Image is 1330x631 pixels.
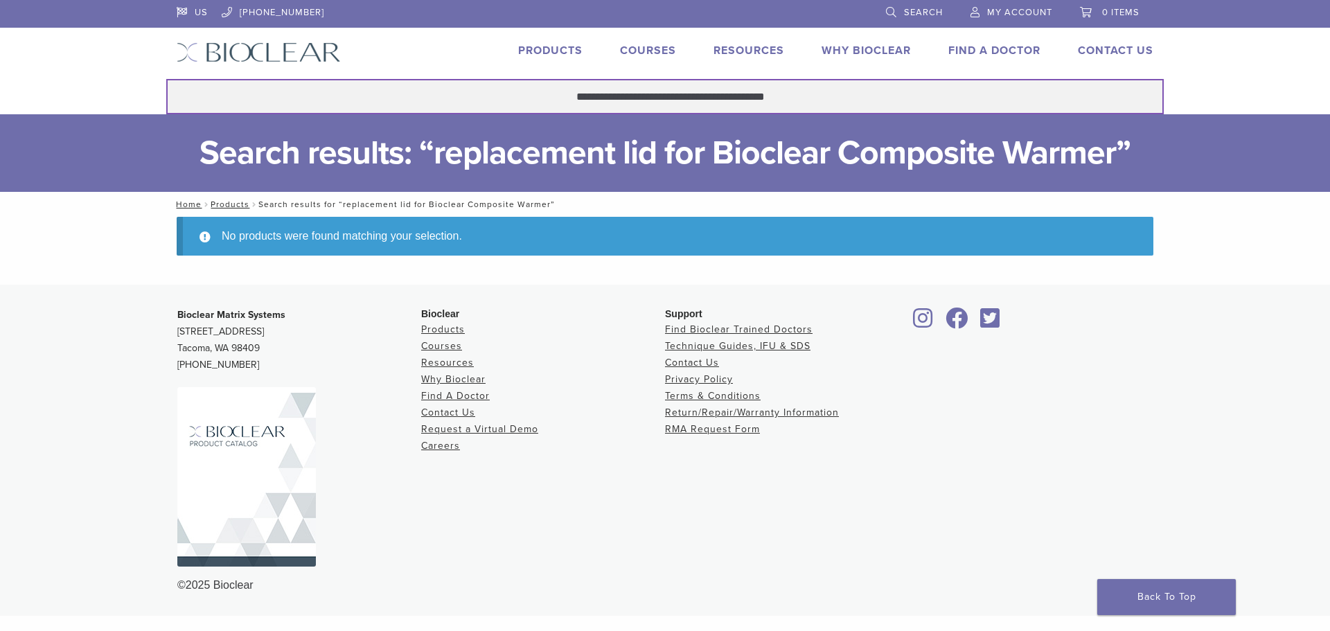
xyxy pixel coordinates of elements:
[518,44,583,57] a: Products
[421,423,538,435] a: Request a Virtual Demo
[1102,7,1140,18] span: 0 items
[665,357,719,368] a: Contact Us
[665,390,761,402] a: Terms & Conditions
[665,373,733,385] a: Privacy Policy
[177,577,1153,594] div: ©2025 Bioclear
[948,44,1040,57] a: Find A Doctor
[665,340,810,352] a: Technique Guides, IFU & SDS
[713,44,784,57] a: Resources
[177,217,1153,256] div: No products were found matching your selection.
[421,407,475,418] a: Contact Us
[421,357,474,368] a: Resources
[1097,579,1236,615] a: Back To Top
[421,373,486,385] a: Why Bioclear
[822,44,911,57] a: Why Bioclear
[421,440,460,452] a: Careers
[975,316,1004,330] a: Bioclear
[172,199,202,209] a: Home
[421,323,465,335] a: Products
[249,201,258,208] span: /
[421,340,462,352] a: Courses
[177,309,285,321] strong: Bioclear Matrix Systems
[421,390,490,402] a: Find A Doctor
[909,316,938,330] a: Bioclear
[665,323,813,335] a: Find Bioclear Trained Doctors
[665,423,760,435] a: RMA Request Form
[904,7,943,18] span: Search
[177,387,316,567] img: Bioclear
[1078,44,1153,57] a: Contact Us
[177,42,341,62] img: Bioclear
[421,308,459,319] span: Bioclear
[211,199,249,209] a: Products
[987,7,1052,18] span: My Account
[202,201,211,208] span: /
[620,44,676,57] a: Courses
[177,307,421,373] p: [STREET_ADDRESS] Tacoma, WA 98409 [PHONE_NUMBER]
[166,192,1164,217] nav: Search results for “replacement lid for Bioclear Composite Warmer”
[941,316,973,330] a: Bioclear
[665,308,702,319] span: Support
[665,407,839,418] a: Return/Repair/Warranty Information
